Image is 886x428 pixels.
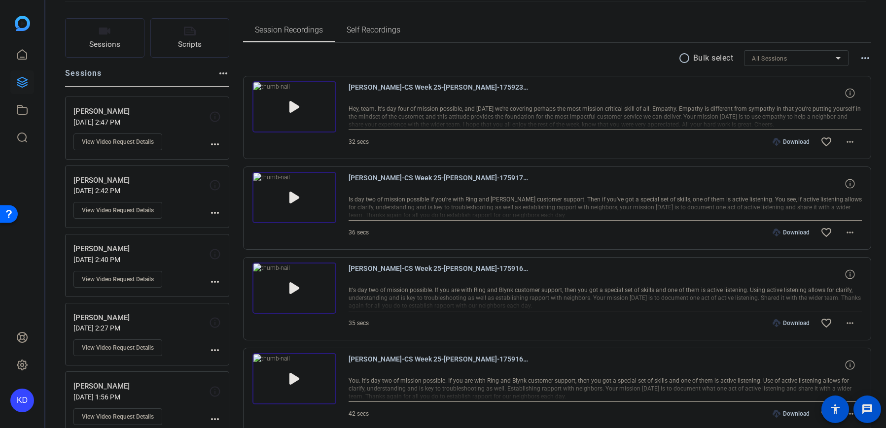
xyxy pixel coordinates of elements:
[209,138,221,150] mat-icon: more_horiz
[347,26,400,34] span: Self Recordings
[82,138,154,146] span: View Video Request Details
[252,81,336,132] img: thumb-nail
[82,413,154,421] span: View Video Request Details
[349,320,369,327] span: 35 secs
[844,317,856,329] mat-icon: more_horiz
[73,202,162,219] button: View Video Request Details
[349,263,531,286] span: [PERSON_NAME]-CS Week 25-[PERSON_NAME]-1759168821954-webcam
[861,403,873,415] mat-icon: message
[820,408,832,420] mat-icon: favorite_border
[73,118,209,126] p: [DATE] 2:47 PM
[209,276,221,288] mat-icon: more_horiz
[349,410,369,417] span: 42 secs
[15,16,30,31] img: blue-gradient.svg
[73,133,162,150] button: View Video Request Details
[255,26,323,34] span: Session Recordings
[73,187,209,195] p: [DATE] 2:42 PM
[693,52,734,64] p: Bulk select
[73,408,162,425] button: View Video Request Details
[349,138,369,145] span: 32 secs
[10,389,34,412] div: KD
[209,207,221,219] mat-icon: more_horiz
[73,312,209,324] p: [PERSON_NAME]
[82,206,154,214] span: View Video Request Details
[73,381,209,392] p: [PERSON_NAME]
[73,271,162,288] button: View Video Request Details
[65,18,144,58] button: Sessions
[752,55,787,62] span: All Sessions
[349,229,369,236] span: 36 secs
[73,324,209,332] p: [DATE] 2:27 PM
[349,353,531,377] span: [PERSON_NAME]-CS Week 25-[PERSON_NAME]-1759168662716-webcam
[349,81,531,105] span: [PERSON_NAME]-CS Week 25-[PERSON_NAME]-1759237593508-webcam
[252,353,336,404] img: thumb-nail
[768,319,815,327] div: Download
[349,172,531,196] span: [PERSON_NAME]-CS Week 25-[PERSON_NAME]-1759172054476-webcam
[859,52,871,64] mat-icon: more_horiz
[73,106,209,117] p: [PERSON_NAME]
[73,175,209,186] p: [PERSON_NAME]
[150,18,230,58] button: Scripts
[65,67,102,86] h2: Sessions
[820,317,832,329] mat-icon: favorite_border
[73,339,162,356] button: View Video Request Details
[820,227,832,238] mat-icon: favorite_border
[89,39,120,50] span: Sessions
[768,229,815,236] div: Download
[209,344,221,356] mat-icon: more_horiz
[820,136,832,148] mat-icon: favorite_border
[768,138,815,146] div: Download
[82,275,154,283] span: View Video Request Details
[73,256,209,263] p: [DATE] 2:40 PM
[73,243,209,255] p: [PERSON_NAME]
[82,344,154,352] span: View Video Request Details
[844,227,856,238] mat-icon: more_horiz
[73,393,209,401] p: [DATE] 1:56 PM
[768,410,815,418] div: Download
[217,67,229,79] mat-icon: more_horiz
[178,39,202,50] span: Scripts
[252,172,336,223] img: thumb-nail
[209,413,221,425] mat-icon: more_horiz
[829,403,841,415] mat-icon: accessibility
[844,408,856,420] mat-icon: more_horiz
[252,263,336,314] img: thumb-nail
[844,136,856,148] mat-icon: more_horiz
[678,52,693,64] mat-icon: radio_button_unchecked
